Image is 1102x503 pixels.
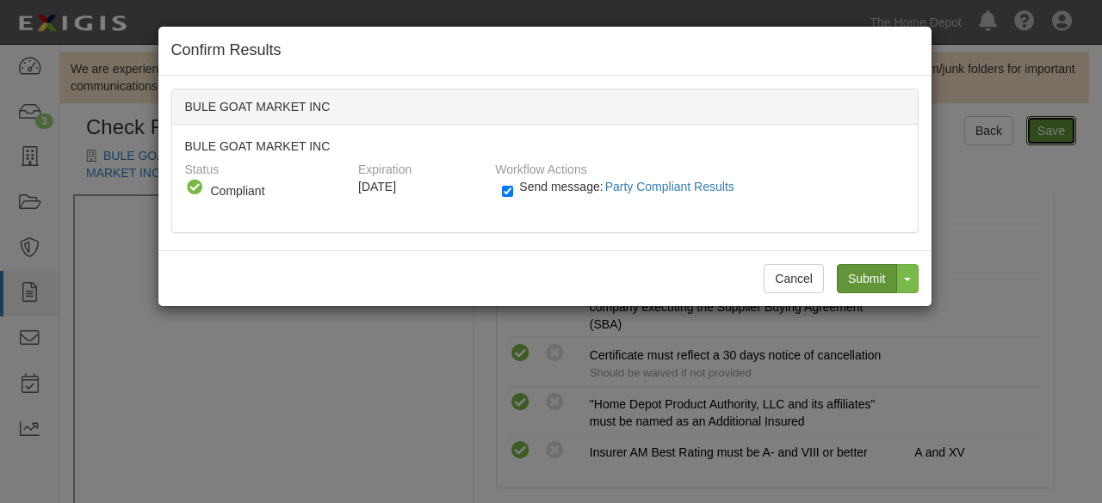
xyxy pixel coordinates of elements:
span: Party Compliant Results [605,180,734,193]
button: Send message: [604,175,741,198]
span: Send message: [519,180,740,193]
div: Compliant [211,182,340,199]
label: Expiration [358,155,412,178]
label: Status [185,155,220,178]
button: Cancel [764,264,824,293]
h4: Confirm Results [171,40,919,62]
i: Compliant [185,178,204,197]
div: BULE GOAT MARKET INC [172,89,918,125]
input: Submit [837,264,897,293]
div: BULE GOAT MARKET INC [172,125,918,232]
input: Send message:Party Compliant Results [502,181,513,201]
div: [DATE] [358,178,482,195]
label: Workflow Actions [495,155,586,178]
